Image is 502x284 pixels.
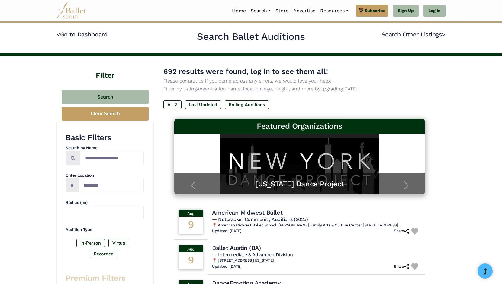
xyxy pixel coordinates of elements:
span: 692 results were found, log in to see them all! [163,67,328,76]
input: Location [78,178,144,192]
a: Sign Up [393,5,419,17]
a: <Go to Dashboard [56,31,108,38]
p: Please contact us if you come across any errors, we would love your help! [163,77,436,85]
h4: Enter Location [66,172,144,178]
a: Resources [318,5,351,17]
a: [US_STATE] Dance Project [180,179,419,189]
a: Search Other Listings> [381,31,446,38]
a: Store [273,5,291,17]
a: Advertise [291,5,318,17]
a: Search [248,5,273,17]
a: Log In [423,5,446,17]
h3: Featured Organizations [179,121,420,131]
input: Search by names... [80,151,144,165]
h6: Updated: [DATE] [212,264,242,269]
h4: Filter [56,56,154,81]
code: < [56,30,60,38]
h4: Ballet Austin (BA) [212,244,261,252]
img: gem.svg [359,7,363,14]
span: — Intermediate & Advanced Division [212,252,293,257]
h6: Updated: [DATE] [212,229,242,234]
div: 9 [179,252,203,269]
label: In-Person [76,239,105,247]
h6: 📍 American Midwest Ballet School, [PERSON_NAME] Family Arts & Culture Center [STREET_ADDRESS] [212,223,420,228]
div: 9 [179,217,203,234]
h6: 📍 [STREET_ADDRESS][US_STATE] [212,258,420,263]
p: Filter by listing/organization name, location, age, height, and more by [DATE]! [163,85,436,93]
span: Subscribe [365,7,385,14]
h5: [US_STATE] Dance Project [180,140,419,150]
h4: Radius (mi) [66,200,144,206]
h4: Search by Name [66,145,144,151]
h3: Basic Filters [66,133,144,143]
div: Aug [179,210,203,217]
h2: Search Ballet Auditions [197,30,305,43]
span: — Nutcracker Community Auditions (2025) [212,216,308,222]
h3: Premium Filters [66,273,144,283]
div: Aug [179,245,203,252]
button: Slide 2 [295,188,304,194]
label: Rolling Auditions [225,100,269,109]
h6: Share [394,229,409,234]
code: > [442,30,446,38]
a: [US_STATE] Dance ProjectThis program is all about helping dancers launch their careers—no matter ... [180,140,419,188]
h4: American Midwest Ballet [212,209,282,216]
a: Home [230,5,248,17]
h4: Audition Type [66,227,144,233]
h6: Share [394,264,409,269]
button: Clear Search [62,107,149,121]
label: A - Z [163,100,182,109]
button: Search [62,90,149,104]
a: Subscribe [356,5,388,17]
button: Slide 1 [284,188,293,194]
label: Recorded [90,250,117,258]
a: upgrading [320,86,343,92]
label: Virtual [108,239,130,247]
button: Slide 3 [306,188,315,194]
label: Last Updated [185,100,221,109]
